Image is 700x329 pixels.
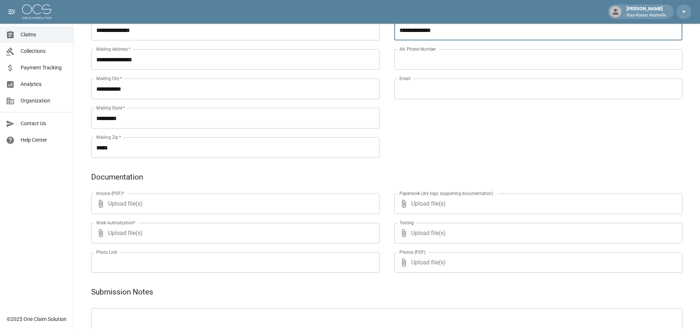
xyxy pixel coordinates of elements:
label: Invoice (PDF)* [96,190,125,196]
span: Contact Us [21,120,67,127]
span: Analytics [21,80,67,88]
label: Work Authorization* [96,220,136,226]
label: Mailing City [96,75,122,82]
p: Roto-Rooter Nashville [627,12,666,19]
span: Claims [21,31,67,39]
label: Testing [399,220,414,226]
div: © 2025 One Claim Solution [7,315,67,323]
label: Photos (PDF) [399,249,426,255]
span: Upload file(s) [108,223,360,243]
span: Payment Tracking [21,64,67,72]
span: Upload file(s) [411,223,663,243]
div: [PERSON_NAME] [624,5,669,18]
label: Email [399,75,410,82]
span: Help Center [21,136,67,144]
label: Alt. Phone Number [399,46,436,52]
label: Mailing Address [96,46,130,52]
img: ocs-logo-white-transparent.png [22,4,51,19]
span: Organization [21,97,67,105]
span: Upload file(s) [411,194,663,214]
span: Upload file(s) [108,194,360,214]
label: Photo Link [96,249,117,255]
label: Paperwork (dry logs, supporting documentation) [399,190,493,196]
label: Mailing State [96,105,125,111]
label: Mailing Zip [96,134,121,140]
span: Upload file(s) [411,252,663,273]
span: Collections [21,47,67,55]
button: open drawer [4,4,19,19]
